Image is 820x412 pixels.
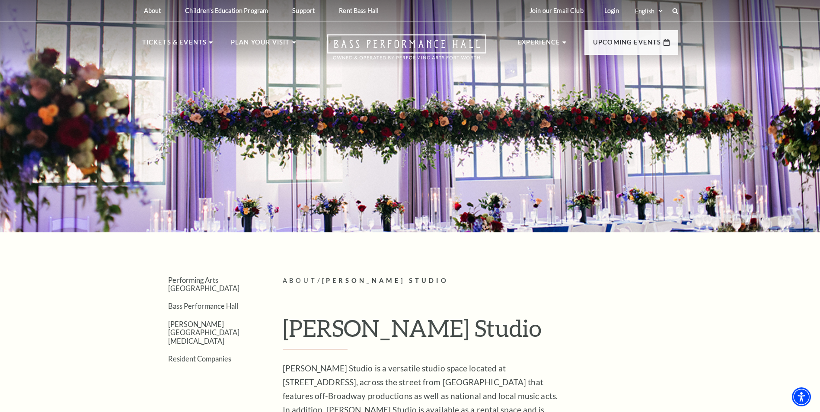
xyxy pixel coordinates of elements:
p: Upcoming Events [593,37,661,53]
p: Support [292,7,315,14]
span: [PERSON_NAME] Studio [322,277,449,284]
p: Experience [517,37,561,53]
a: [PERSON_NAME][GEOGRAPHIC_DATA][MEDICAL_DATA] [168,320,239,345]
p: Children's Education Program [185,7,268,14]
h1: [PERSON_NAME] Studio [283,314,678,349]
select: Select: [633,7,664,15]
a: Performing Arts [GEOGRAPHIC_DATA] [168,276,239,292]
span: About [283,277,317,284]
p: Tickets & Events [142,37,207,53]
a: Open this option [296,34,517,68]
p: Rent Bass Hall [339,7,379,14]
p: / [283,276,678,286]
a: Bass Performance Hall [168,302,238,310]
div: Accessibility Menu [792,387,811,406]
a: Resident Companies [168,355,231,363]
p: Plan Your Visit [231,37,290,53]
p: About [144,7,161,14]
